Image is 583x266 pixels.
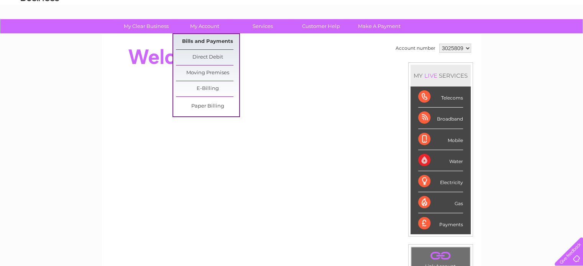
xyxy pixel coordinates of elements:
[176,65,239,81] a: Moving Premises
[532,33,551,38] a: Contact
[418,213,463,234] div: Payments
[111,4,473,37] div: Clear Business is a trading name of Verastar Limited (registered in [GEOGRAPHIC_DATA] No. 3667643...
[516,33,527,38] a: Blog
[176,50,239,65] a: Direct Debit
[176,81,239,96] a: E-Billing
[20,20,59,43] img: logo.png
[418,192,463,213] div: Gas
[115,19,178,33] a: My Clear Business
[418,129,463,150] div: Mobile
[558,33,576,38] a: Log out
[438,4,491,13] a: 0333 014 3131
[176,99,239,114] a: Paper Billing
[413,249,468,263] a: .
[467,33,484,38] a: Energy
[418,150,463,171] div: Water
[489,33,512,38] a: Telecoms
[411,65,471,86] div: MY SERVICES
[418,86,463,108] div: Telecoms
[231,19,294,33] a: Services
[289,19,353,33] a: Customer Help
[394,42,437,55] td: Account number
[176,34,239,49] a: Bills and Payments
[418,171,463,192] div: Electricity
[423,72,439,79] div: LIVE
[418,108,463,129] div: Broadband
[448,33,463,38] a: Water
[348,19,411,33] a: Make A Payment
[173,19,236,33] a: My Account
